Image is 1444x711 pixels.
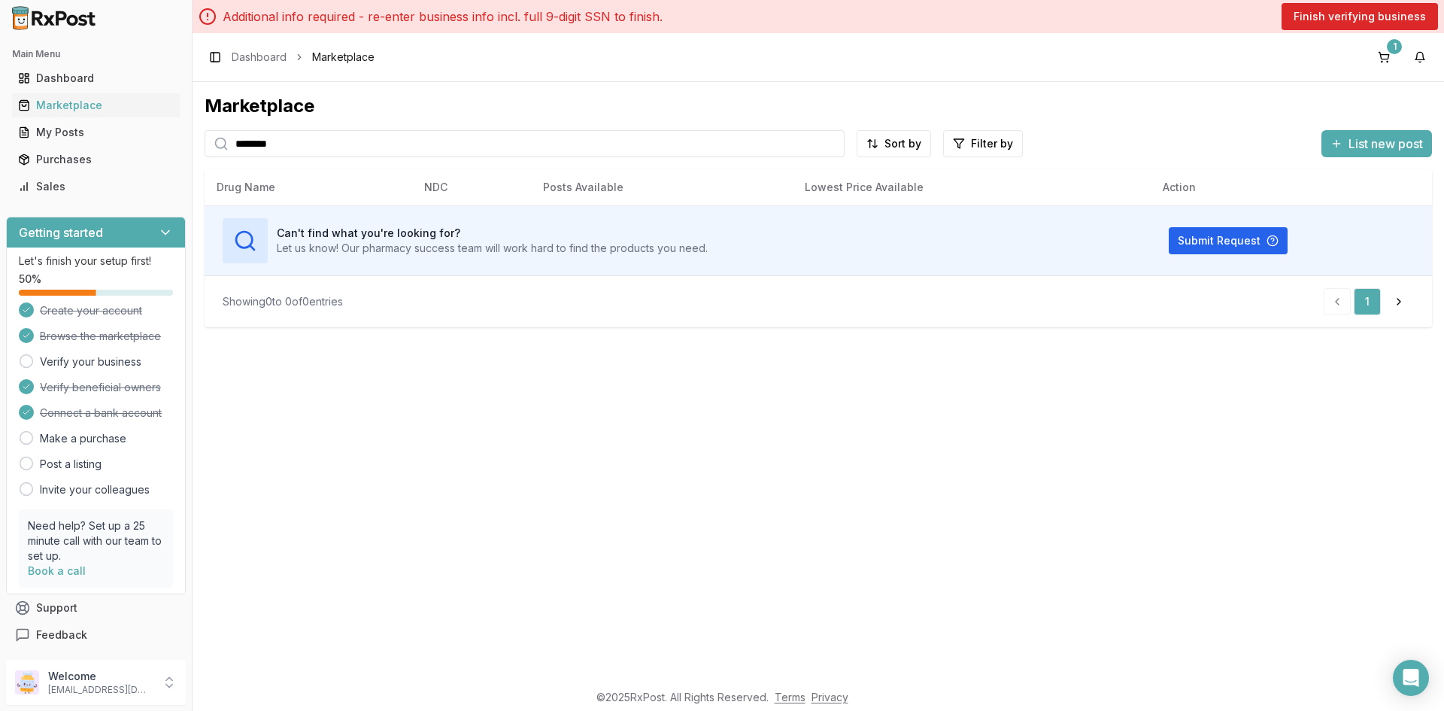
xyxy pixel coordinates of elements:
[28,518,164,564] p: Need help? Set up a 25 minute call with our team to set up.
[1372,45,1396,69] button: 1
[6,594,186,621] button: Support
[1321,138,1432,153] a: List new post
[40,482,150,497] a: Invite your colleagues
[40,406,162,421] span: Connect a bank account
[1324,288,1414,315] nav: pagination
[12,146,180,173] a: Purchases
[19,272,41,287] span: 50 %
[12,48,180,60] h2: Main Menu
[48,684,153,696] p: [EMAIL_ADDRESS][DOMAIN_NAME]
[40,457,102,472] a: Post a listing
[205,94,1432,118] div: Marketplace
[40,380,161,395] span: Verify beneficial owners
[18,179,174,194] div: Sales
[1321,130,1432,157] button: List new post
[40,329,161,344] span: Browse the marketplace
[412,169,531,205] th: NDC
[1348,135,1423,153] span: List new post
[36,627,87,643] span: Feedback
[6,175,186,199] button: Sales
[18,71,174,86] div: Dashboard
[40,431,126,446] a: Make a purchase
[1169,227,1288,254] button: Submit Request
[28,564,86,577] a: Book a call
[6,66,186,90] button: Dashboard
[6,147,186,172] button: Purchases
[18,125,174,140] div: My Posts
[19,254,173,269] p: Let's finish your setup first!
[6,621,186,649] button: Feedback
[205,169,412,205] th: Drug Name
[1384,288,1414,315] a: Go to next page
[12,92,180,119] a: Marketplace
[12,119,180,146] a: My Posts
[943,130,1023,157] button: Filter by
[223,8,663,26] p: Additional info required - re-enter business info incl. full 9-digit SSN to finish.
[15,670,39,694] img: User avatar
[40,303,142,318] span: Create your account
[12,173,180,200] a: Sales
[884,136,921,151] span: Sort by
[48,669,153,684] p: Welcome
[1151,169,1432,205] th: Action
[6,6,102,30] img: RxPost Logo
[531,169,793,205] th: Posts Available
[223,294,343,309] div: Showing 0 to 0 of 0 entries
[1393,660,1429,696] div: Open Intercom Messenger
[857,130,931,157] button: Sort by
[1282,3,1438,30] button: Finish verifying business
[12,65,180,92] a: Dashboard
[18,152,174,167] div: Purchases
[277,241,708,256] p: Let us know! Our pharmacy success team will work hard to find the products you need.
[6,120,186,144] button: My Posts
[19,223,103,242] h3: Getting started
[232,50,287,65] a: Dashboard
[18,98,174,113] div: Marketplace
[971,136,1013,151] span: Filter by
[1387,39,1402,54] div: 1
[1354,288,1381,315] a: 1
[40,354,141,369] a: Verify your business
[277,226,708,241] h3: Can't find what you're looking for?
[775,691,805,703] a: Terms
[312,50,375,65] span: Marketplace
[793,169,1151,205] th: Lowest Price Available
[232,50,375,65] nav: breadcrumb
[811,691,848,703] a: Privacy
[6,93,186,117] button: Marketplace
